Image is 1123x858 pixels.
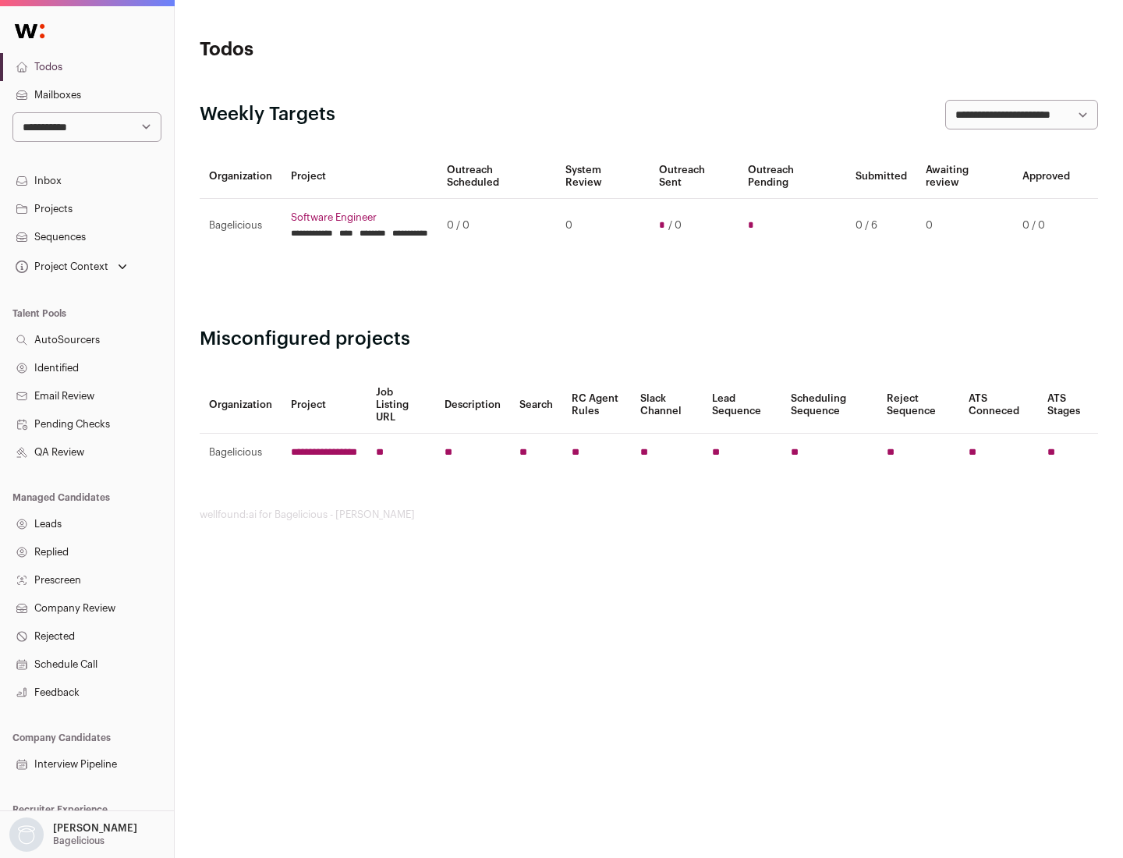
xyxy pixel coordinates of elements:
td: 0 / 0 [438,199,556,253]
button: Open dropdown [12,256,130,278]
th: Outreach Pending [739,154,845,199]
td: Bagelicious [200,434,282,472]
td: 0 [556,199,649,253]
th: Slack Channel [631,377,703,434]
th: RC Agent Rules [562,377,630,434]
h1: Todos [200,37,499,62]
h2: Weekly Targets [200,102,335,127]
button: Open dropdown [6,817,140,852]
th: Outreach Scheduled [438,154,556,199]
th: Submitted [846,154,916,199]
td: 0 [916,199,1013,253]
h2: Misconfigured projects [200,327,1098,352]
th: Job Listing URL [367,377,435,434]
a: Software Engineer [291,211,428,224]
td: 0 / 6 [846,199,916,253]
th: Organization [200,377,282,434]
footer: wellfound:ai for Bagelicious - [PERSON_NAME] [200,509,1098,521]
th: Project [282,377,367,434]
td: 0 / 0 [1013,199,1079,253]
td: Bagelicious [200,199,282,253]
th: Description [435,377,510,434]
img: Wellfound [6,16,53,47]
th: Outreach Sent [650,154,739,199]
p: Bagelicious [53,835,105,847]
th: Awaiting review [916,154,1013,199]
span: / 0 [668,219,682,232]
th: Scheduling Sequence [781,377,877,434]
th: System Review [556,154,649,199]
th: Project [282,154,438,199]
p: [PERSON_NAME] [53,822,137,835]
th: ATS Stages [1038,377,1098,434]
div: Project Context [12,261,108,273]
img: nopic.png [9,817,44,852]
th: Search [510,377,562,434]
th: Organization [200,154,282,199]
th: ATS Conneced [959,377,1037,434]
th: Lead Sequence [703,377,781,434]
th: Reject Sequence [877,377,960,434]
th: Approved [1013,154,1079,199]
